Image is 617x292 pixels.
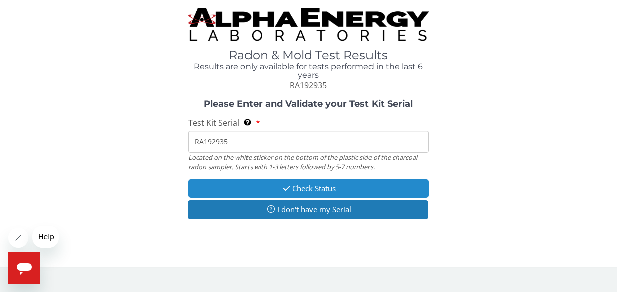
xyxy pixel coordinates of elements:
[188,49,429,62] h1: Radon & Mold Test Results
[188,117,239,128] span: Test Kit Serial
[290,80,327,91] span: RA192935
[188,8,429,41] img: TightCrop.jpg
[32,226,59,248] iframe: Message from company
[188,62,429,80] h4: Results are only available for tests performed in the last 6 years
[8,252,40,284] iframe: Button to launch messaging window
[8,228,28,248] iframe: Close message
[188,200,429,219] button: I don't have my Serial
[188,153,429,171] div: Located on the white sticker on the bottom of the plastic side of the charcoal radon sampler. Sta...
[188,179,429,198] button: Check Status
[204,98,413,109] strong: Please Enter and Validate your Test Kit Serial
